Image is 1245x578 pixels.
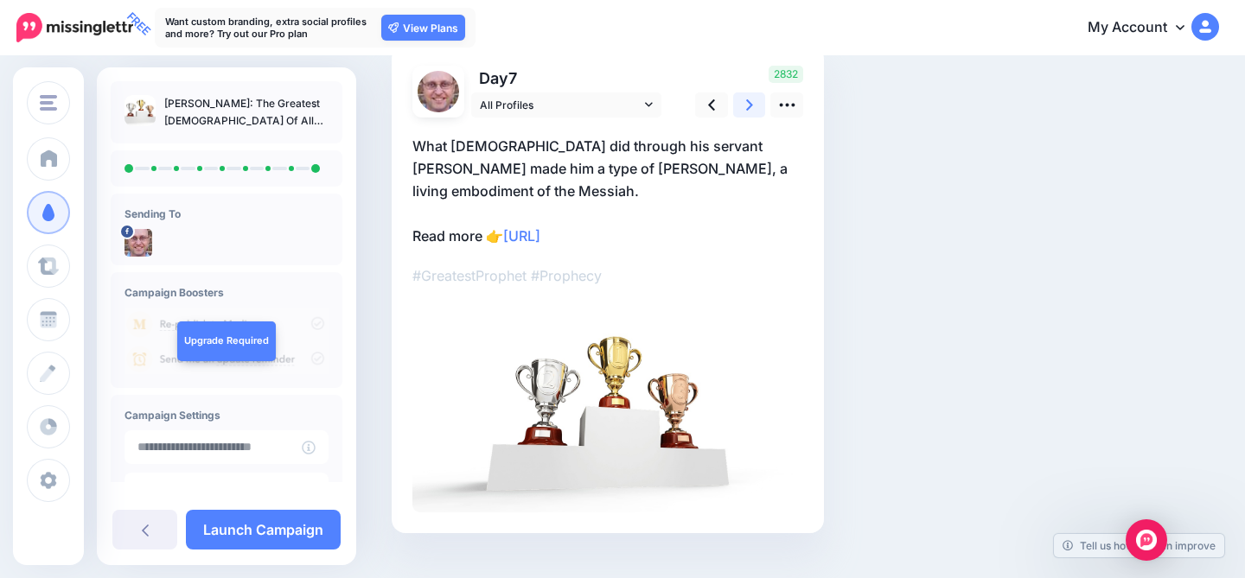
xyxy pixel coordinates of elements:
p: Day [471,66,664,91]
div: Open Intercom Messenger [1126,519,1167,561]
img: Missinglettr [16,13,133,42]
h4: Campaign Boosters [124,286,329,299]
span: FREE [121,6,156,41]
h4: Sending To [124,207,329,220]
p: [PERSON_NAME]: The Greatest [DEMOGRAPHIC_DATA] Of All Time? [164,95,329,130]
span: All Profiles [480,96,641,114]
a: FREE [16,9,133,47]
img: 12122574_888894234532267_6987859865697534028_n-bsa47891.jpg [124,229,152,257]
span: 2832 [769,66,803,83]
a: All Profiles [471,92,661,118]
a: My Account [1070,7,1219,49]
img: 19bbe3e0a7b4d709f9c76df201e4dd80.jpg [412,304,803,512]
img: campaign_review_boosters.png [124,308,329,374]
a: Tell us how we can improve [1054,534,1224,557]
a: View Plans [381,15,465,41]
p: Want custom branding, extra social profiles and more? Try out our Pro plan [165,16,373,40]
img: 19bbe3e0a7b4d709f9c76df201e4dd80_thumb.jpg [124,95,156,126]
p: #GreatestProphet #Prophecy [412,264,803,287]
img: 12122574_888894234532267_6987859865697534028_n-bsa47891.jpg [418,71,459,112]
img: menu.png [40,95,57,111]
a: Upgrade Required [177,321,276,361]
h4: Campaign Settings [124,409,329,422]
span: 7 [508,69,517,87]
p: What [DEMOGRAPHIC_DATA] did through his servant [PERSON_NAME] made him a type of [PERSON_NAME], a... [412,135,803,247]
a: [URL] [503,227,540,245]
